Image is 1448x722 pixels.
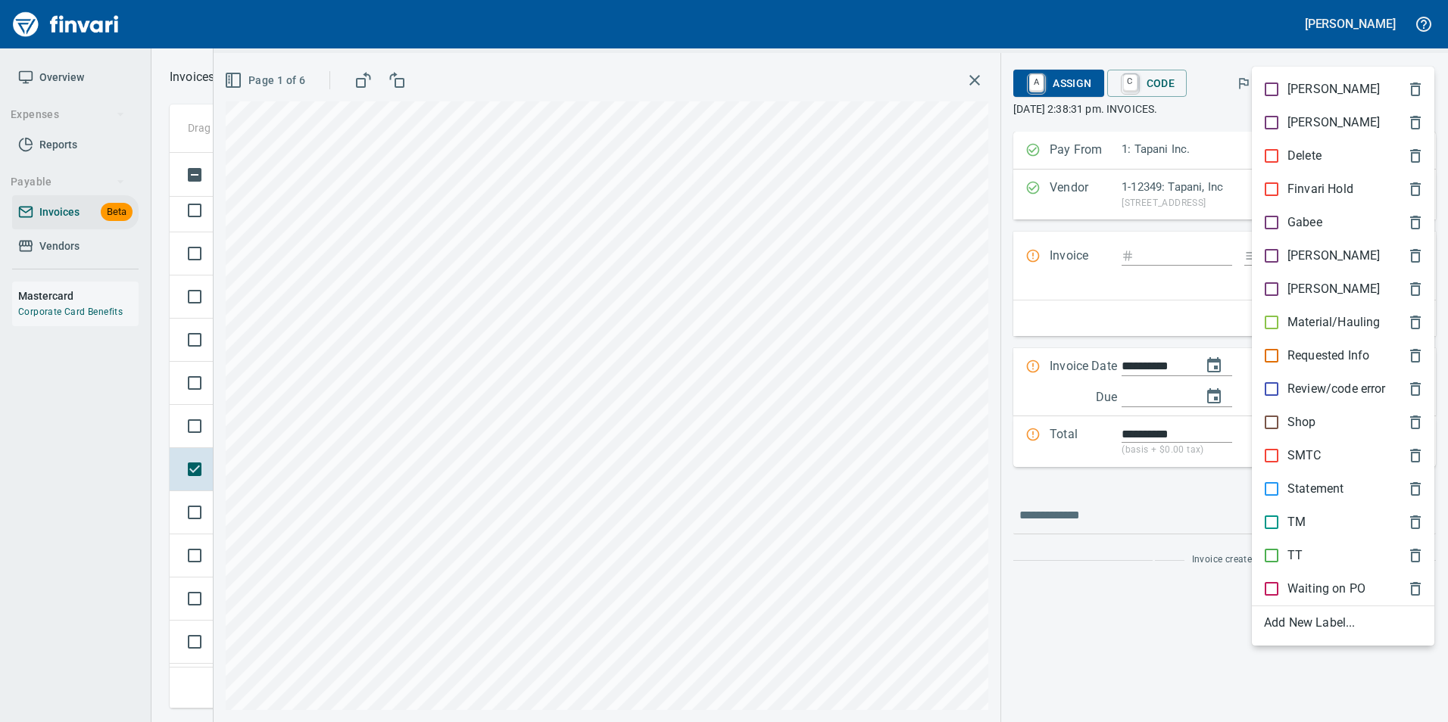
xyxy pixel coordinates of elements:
p: SMTC [1287,447,1322,465]
p: [PERSON_NAME] [1287,80,1380,98]
p: Review/code error [1287,380,1386,398]
p: Shop [1287,413,1316,431]
p: Finvari Hold [1287,180,1353,198]
p: Statement [1287,480,1343,498]
p: [PERSON_NAME] [1287,280,1380,298]
p: Gabee [1287,213,1322,232]
span: Add New Label... [1264,614,1422,632]
p: Requested Info [1287,347,1369,365]
p: [PERSON_NAME] [1287,114,1380,132]
p: TT [1287,546,1303,565]
p: TM [1287,513,1306,531]
p: Delete [1287,147,1322,165]
p: Waiting on PO [1287,580,1365,598]
p: [PERSON_NAME] [1287,247,1380,265]
p: Material/Hauling [1287,313,1380,331]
